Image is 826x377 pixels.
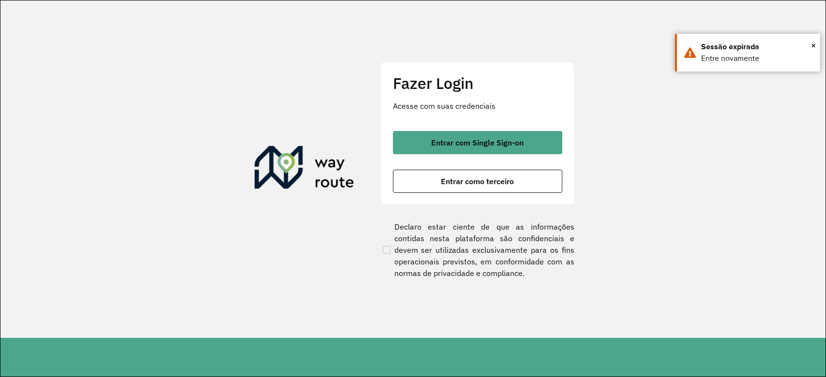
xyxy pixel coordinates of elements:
button: button [393,131,562,154]
label: Declaro estar ciente de que as informações contidas nesta plataforma são confidenciais e devem se... [381,221,574,279]
h2: Fazer Login [393,74,562,92]
div: Entre novamente [701,53,813,64]
button: button [393,170,562,193]
span: Entrar com Single Sign-on [431,139,524,146]
div: Sessão expirada [701,41,813,53]
button: Close [811,38,816,53]
img: Roteirizador AmbevTech [255,146,354,192]
span: Entrar como terceiro [441,177,514,185]
p: Acesse com suas credenciais [393,100,562,112]
span: × [811,38,816,53]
